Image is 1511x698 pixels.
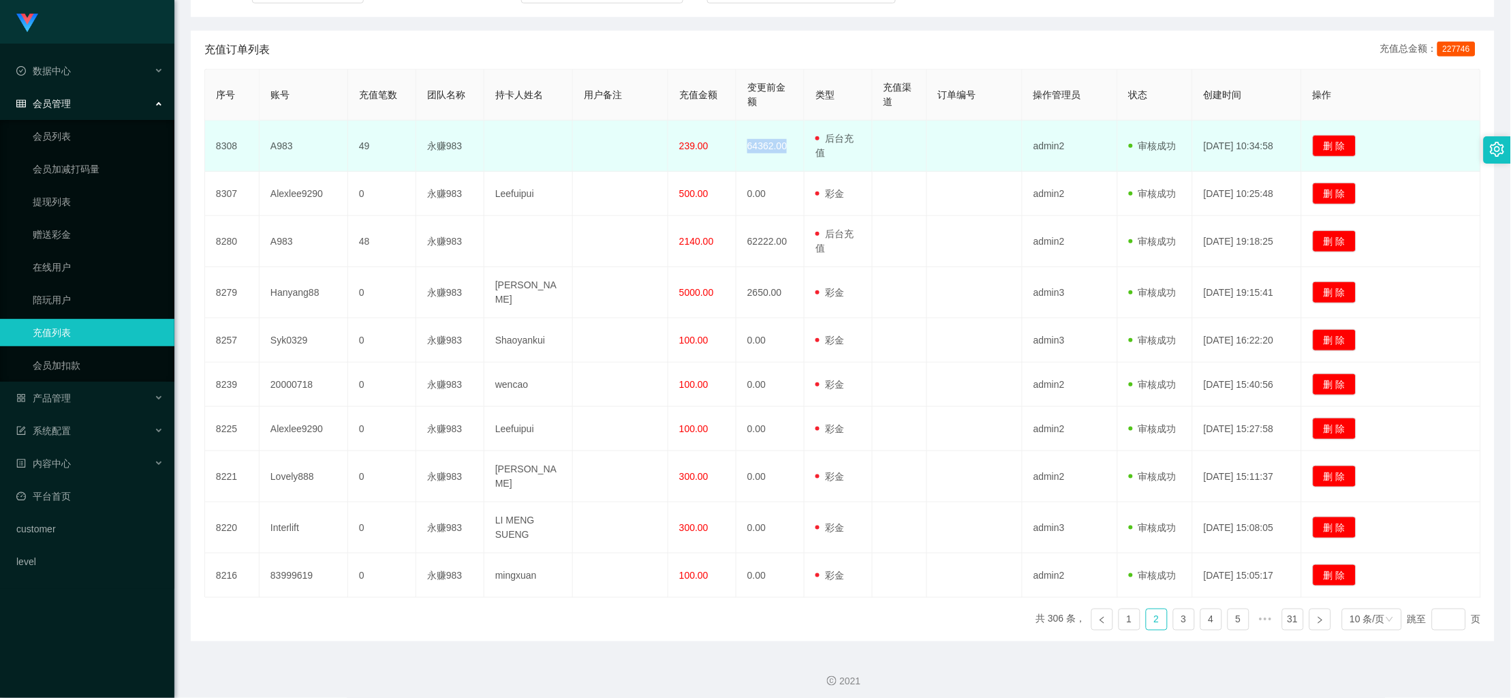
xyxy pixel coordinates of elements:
[348,363,416,407] td: 0
[484,267,573,318] td: [PERSON_NAME]
[736,502,805,553] td: 0.00
[205,318,260,363] td: 8257
[33,123,163,150] a: 会员列表
[416,267,484,318] td: 永赚983
[260,267,348,318] td: Hanyang88
[1023,502,1118,553] td: admin3
[1129,140,1177,151] span: 审核成功
[16,66,26,76] i: 图标: check-circle-o
[736,363,805,407] td: 0.00
[1146,609,1168,631] li: 2
[736,318,805,363] td: 0.00
[1313,329,1356,351] button: 删 除
[815,228,854,254] span: 后台充值
[495,89,543,100] span: 持卡人姓名
[1313,466,1356,487] button: 删 除
[1129,287,1177,298] span: 审核成功
[884,82,912,107] span: 充值渠道
[359,89,397,100] span: 充值笔数
[16,483,163,510] a: 图标: dashboard平台首页
[205,216,260,267] td: 8280
[260,553,348,598] td: 83999619
[484,451,573,502] td: [PERSON_NAME]
[416,121,484,172] td: 永赚983
[1255,609,1277,631] li: 向后 5 页
[747,82,785,107] span: 变更前金额
[1036,609,1086,631] li: 共 306 条，
[1309,609,1331,631] li: 下一页
[1193,451,1302,502] td: [DATE] 15:11:37
[736,216,805,267] td: 62222.00
[33,254,163,281] a: 在线用户
[1023,553,1118,598] td: admin2
[33,286,163,314] a: 陪玩用户
[815,379,844,390] span: 彩金
[1228,609,1249,631] li: 5
[33,155,163,183] a: 会员加减打码量
[1313,517,1356,538] button: 删 除
[260,363,348,407] td: 20000718
[1193,363,1302,407] td: [DATE] 15:40:56
[33,352,163,379] a: 会员加扣款
[736,267,805,318] td: 2650.00
[1193,502,1302,553] td: [DATE] 15:08:05
[1129,236,1177,247] span: 审核成功
[484,407,573,451] td: Leefuipui
[16,459,26,468] i: 图标: profile
[205,363,260,407] td: 8239
[1313,183,1356,204] button: 删 除
[1173,609,1195,631] li: 3
[1313,230,1356,252] button: 删 除
[1204,89,1242,100] span: 创建时间
[348,216,416,267] td: 48
[33,319,163,346] a: 充值列表
[205,553,260,598] td: 8216
[1313,374,1356,395] button: 删 除
[679,522,708,533] span: 300.00
[679,236,714,247] span: 2140.00
[679,188,708,199] span: 500.00
[205,451,260,502] td: 8221
[416,363,484,407] td: 永赚983
[205,172,260,216] td: 8307
[1129,471,1177,482] span: 审核成功
[270,89,290,100] span: 账号
[1193,318,1302,363] td: [DATE] 16:22:20
[1283,609,1303,630] a: 31
[348,407,416,451] td: 0
[260,318,348,363] td: Syk0329
[16,458,71,469] span: 内容中心
[1129,570,1177,581] span: 审核成功
[416,502,484,553] td: 永赚983
[260,172,348,216] td: Alexlee9290
[1193,172,1302,216] td: [DATE] 10:25:48
[1129,379,1177,390] span: 审核成功
[484,172,573,216] td: Leefuipui
[815,133,854,158] span: 后台充值
[1119,609,1140,630] a: 1
[260,216,348,267] td: A983
[736,553,805,598] td: 0.00
[260,407,348,451] td: Alexlee9290
[416,216,484,267] td: 永赚983
[1255,609,1277,631] span: •••
[1023,451,1118,502] td: admin2
[1129,89,1148,100] span: 状态
[1193,121,1302,172] td: [DATE] 10:34:58
[815,188,844,199] span: 彩金
[679,140,708,151] span: 239.00
[1313,418,1356,440] button: 删 除
[1316,616,1324,624] i: 图标: right
[416,553,484,598] td: 永赚983
[1129,522,1177,533] span: 审核成功
[1386,616,1394,625] i: 图标: down
[205,502,260,553] td: 8220
[1490,142,1505,157] i: 图标: setting
[16,548,163,575] a: level
[1119,609,1140,631] li: 1
[484,363,573,407] td: wencao
[679,423,708,434] span: 100.00
[1313,564,1356,586] button: 删 除
[815,89,835,100] span: 类型
[1091,609,1113,631] li: 上一页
